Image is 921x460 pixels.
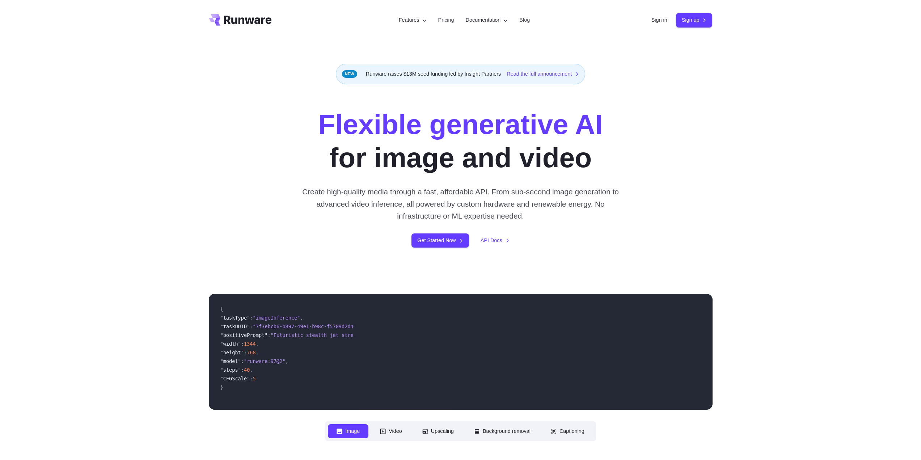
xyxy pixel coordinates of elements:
button: Background removal [465,424,539,438]
span: : [267,332,270,338]
button: Image [328,424,368,438]
p: Create high-quality media through a fast, affordable API. From sub-second image generation to adv... [299,186,622,222]
span: "taskType" [220,315,250,321]
span: : [241,358,244,364]
span: "steps" [220,367,241,373]
span: : [250,324,253,329]
span: : [241,367,244,373]
span: : [250,315,253,321]
span: "runware:97@2" [244,358,286,364]
span: "height" [220,350,244,355]
span: , [256,341,259,347]
a: Get Started Now [411,233,469,248]
a: API Docs [481,236,510,245]
span: , [286,358,288,364]
span: 768 [247,350,256,355]
span: "taskUUID" [220,324,250,329]
span: : [241,341,244,347]
button: Captioning [542,424,593,438]
span: "CFGScale" [220,376,250,381]
strong: Flexible generative AI [318,109,603,140]
span: { [220,306,223,312]
label: Documentation [466,16,508,24]
a: Pricing [438,16,454,24]
span: "imageInference" [253,315,300,321]
span: , [250,367,253,373]
span: "width" [220,341,241,347]
div: Runware raises $13M seed funding led by Insight Partners [336,64,586,84]
span: : [250,376,253,381]
span: "7f3ebcb6-b897-49e1-b98c-f5789d2d40d7" [253,324,366,329]
span: "Futuristic stealth jet streaking through a neon-lit cityscape with glowing purple exhaust" [271,332,540,338]
span: , [256,350,259,355]
span: "positivePrompt" [220,332,268,338]
span: : [244,350,247,355]
span: 1344 [244,341,256,347]
span: 40 [244,367,250,373]
span: 5 [253,376,256,381]
a: Sign up [676,13,713,27]
span: "model" [220,358,241,364]
span: , [300,315,303,321]
a: Go to / [209,14,272,26]
label: Features [399,16,427,24]
button: Upscaling [414,424,462,438]
a: Read the full announcement [507,70,579,78]
h1: for image and video [318,107,603,174]
span: } [220,384,223,390]
a: Sign in [651,16,667,24]
a: Blog [519,16,530,24]
button: Video [371,424,411,438]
